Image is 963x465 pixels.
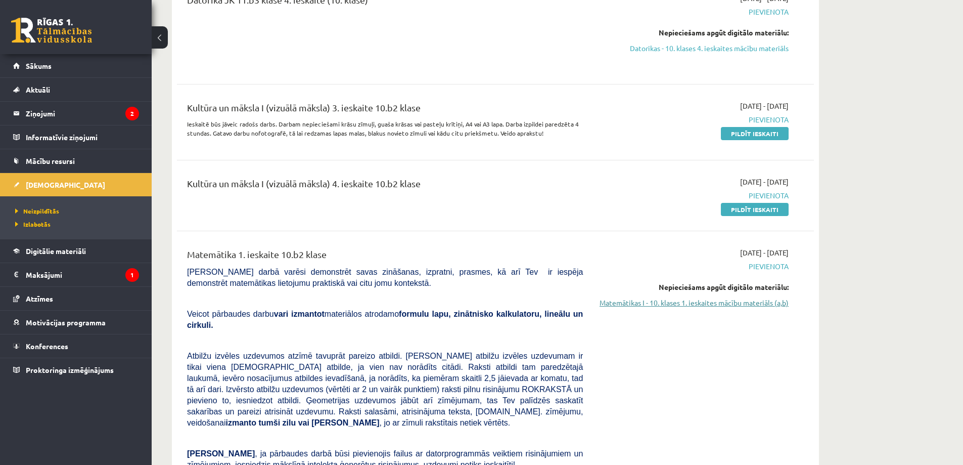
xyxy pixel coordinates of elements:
[13,149,139,173] a: Mācību resursi
[26,61,52,70] span: Sākums
[187,247,583,266] div: Matemātika 1. ieskaite 10.b2 klase
[274,310,325,318] b: vari izmantot
[740,101,789,111] span: [DATE] - [DATE]
[598,261,789,272] span: Pievienota
[26,180,105,189] span: [DEMOGRAPHIC_DATA]
[721,203,789,216] a: Pildīt ieskaiti
[187,449,255,458] span: [PERSON_NAME]
[721,127,789,140] a: Pildīt ieskaiti
[187,310,583,329] b: formulu lapu, zinātnisko kalkulatoru, lineālu un cirkuli.
[26,156,75,165] span: Mācību resursi
[26,365,114,374] span: Proktoringa izmēģinājums
[125,268,139,282] i: 1
[15,207,59,215] span: Neizpildītās
[187,268,583,287] span: [PERSON_NAME] darbā varēsi demonstrēt savas zināšanas, izpratni, prasmes, kā arī Tev ir iespēja d...
[13,263,139,286] a: Maksājumi1
[13,78,139,101] a: Aktuāli
[187,352,583,427] span: Atbilžu izvēles uzdevumos atzīmē tavuprāt pareizo atbildi. [PERSON_NAME] atbilžu izvēles uzdevuma...
[125,107,139,120] i: 2
[598,190,789,201] span: Pievienota
[15,220,51,228] span: Izlabotās
[26,294,53,303] span: Atzīmes
[13,239,139,263] a: Digitālie materiāli
[598,7,789,17] span: Pievienota
[740,247,789,258] span: [DATE] - [DATE]
[13,287,139,310] a: Atzīmes
[598,282,789,292] div: Nepieciešams apgūt digitālo materiālu:
[11,18,92,43] a: Rīgas 1. Tālmācības vidusskola
[598,43,789,54] a: Datorikas - 10. klases 4. ieskaites mācību materiāls
[598,27,789,38] div: Nepieciešams apgūt digitālo materiālu:
[258,418,379,427] b: tumši zilu vai [PERSON_NAME]
[13,358,139,382] a: Proktoringa izmēģinājums
[598,114,789,125] span: Pievienota
[26,125,139,149] legend: Informatīvie ziņojumi
[26,102,139,125] legend: Ziņojumi
[13,102,139,125] a: Ziņojumi2
[13,173,139,196] a: [DEMOGRAPHIC_DATA]
[26,246,86,256] span: Digitālie materiāli
[26,263,139,286] legend: Maksājumi
[187,101,583,119] div: Kultūra un māksla I (vizuālā māksla) 3. ieskaite 10.b2 klase
[15,206,142,216] a: Neizpildītās
[26,342,68,351] span: Konferences
[26,318,106,327] span: Motivācijas programma
[740,177,789,187] span: [DATE] - [DATE]
[13,125,139,149] a: Informatīvie ziņojumi
[598,298,789,308] a: Matemātikas I - 10. klases 1. ieskaites mācību materiāls (a,b)
[187,119,583,138] p: Ieskaitē būs jāveic radošs darbs. Darbam nepieciešami krāsu zīmuļi, guaša krāsas vai pasteļu krīt...
[187,310,583,329] span: Veicot pārbaudes darbu materiālos atrodamo
[13,334,139,358] a: Konferences
[226,418,256,427] b: izmanto
[26,85,50,94] span: Aktuāli
[15,220,142,229] a: Izlabotās
[13,54,139,77] a: Sākums
[187,177,583,195] div: Kultūra un māksla I (vizuālā māksla) 4. ieskaite 10.b2 klase
[13,311,139,334] a: Motivācijas programma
